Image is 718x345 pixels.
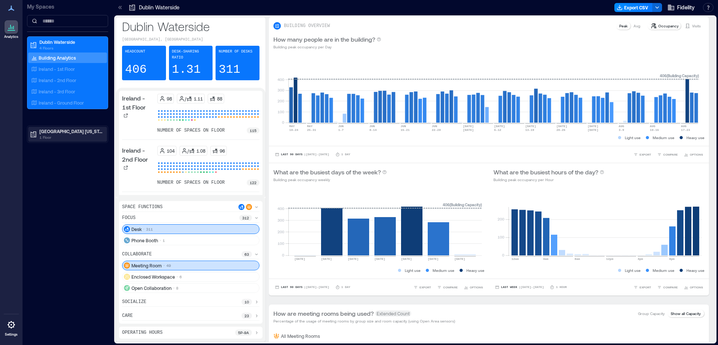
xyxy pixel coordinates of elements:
p: socialize [122,299,146,305]
span: COMPARE [663,285,678,289]
p: Show all Capacity [671,310,701,316]
text: 4pm [638,257,643,261]
tspan: 0 [282,253,284,257]
text: JUN [370,124,375,128]
span: Extended Count [375,310,411,316]
tspan: 200 [278,99,284,103]
p: Heavy use [686,267,704,273]
p: number of spaces on floor [157,180,225,186]
p: Space Functions [122,204,163,210]
button: Export CSV [614,3,653,12]
p: Percentage of the usage of meeting rooms by group size and room capacity (using Open Area sensors) [273,318,455,324]
p: 5p - 9a [238,330,249,336]
a: Analytics [2,18,21,41]
button: EXPORT [632,151,653,158]
p: BUILDING OVERVIEW [284,23,330,29]
tspan: 100 [498,235,504,239]
text: JUN [401,124,406,128]
p: 1 Floor [39,134,103,140]
p: Ireland - 1st Floor [122,94,154,112]
p: My Spaces [27,3,108,10]
p: Ireland - 2nd Floor [39,77,76,83]
tspan: 0 [502,253,504,257]
p: 10 [244,299,249,305]
p: Visits [692,23,701,29]
p: Ireland - 2nd Floor [122,146,154,164]
button: Fidelity [665,1,697,13]
p: 1.31 [172,62,201,77]
tspan: 400 [278,206,284,211]
p: care [122,313,133,319]
span: COMPARE [443,285,458,289]
p: Desk [131,226,142,232]
span: OPTIONS [690,152,703,157]
p: Ireland - 1st Floor [39,66,75,72]
p: All Meeting Rooms [281,333,320,339]
p: number of spaces on floor [157,127,225,133]
button: COMPARE [656,151,679,158]
p: Dublin Waterside [139,4,179,11]
p: 1 Day [341,285,350,289]
p: Ireland - 3rd Floor [39,88,75,94]
p: Occupancy [658,23,679,29]
p: Building peak occupancy weekly [273,177,387,183]
text: AUG [619,124,624,128]
text: 25-31 [307,128,316,132]
tspan: 200 [498,217,504,221]
p: 1.11 [194,96,203,102]
p: Medium use [433,267,454,273]
p: 1 [163,237,165,243]
text: 4am [543,257,549,261]
p: [GEOGRAPHIC_DATA] [US_STATE] [39,128,103,134]
text: 17-23 [681,128,690,132]
p: 1 Day [341,152,350,157]
text: [DATE] [294,257,305,261]
text: 20-26 [557,128,566,132]
p: Dublin Waterside [39,39,103,45]
span: EXPORT [419,285,431,289]
text: [DATE] [557,124,567,128]
p: 1.08 [196,148,205,154]
button: OPTIONS [462,283,484,291]
p: Enclosed Workspace [131,274,175,280]
a: Settings [2,316,20,339]
p: [GEOGRAPHIC_DATA], [GEOGRAPHIC_DATA] [122,37,259,43]
p: Building peak occupancy per Day [273,44,381,50]
p: 312 [242,215,249,221]
p: Light use [625,135,641,141]
p: 6 [179,274,182,280]
p: 49 [166,262,171,268]
p: focus [122,215,136,221]
text: 13-19 [525,128,534,132]
text: JUN [432,124,437,128]
p: Medium use [653,267,674,273]
span: COMPARE [663,152,678,157]
p: / [185,96,186,102]
p: Light use [625,267,641,273]
span: Fidelity [677,4,695,11]
p: Desk-sharing ratio [172,49,210,61]
button: Last Week |[DATE]-[DATE] [493,283,545,291]
p: Headcount [125,49,145,55]
p: How many people are in the building? [273,35,375,44]
p: 406 [125,62,147,77]
button: EXPORT [412,283,433,291]
text: JUN [338,124,344,128]
span: OPTIONS [690,285,703,289]
p: 96 [220,148,225,154]
p: Group Capacity [638,310,665,316]
text: MAY [307,124,313,128]
p: 8 [176,285,178,291]
text: [DATE] [454,257,465,261]
text: AUG [681,124,687,128]
p: 311 [146,226,153,232]
p: What are the busiest days of the week? [273,168,381,177]
p: / [187,148,189,154]
text: MAY [289,124,295,128]
text: [DATE] [321,257,332,261]
p: Avg [634,23,640,29]
text: 8am [575,257,580,261]
tspan: 400 [278,77,284,82]
p: What are the busiest hours of the day? [493,168,598,177]
text: [DATE] [428,257,439,261]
